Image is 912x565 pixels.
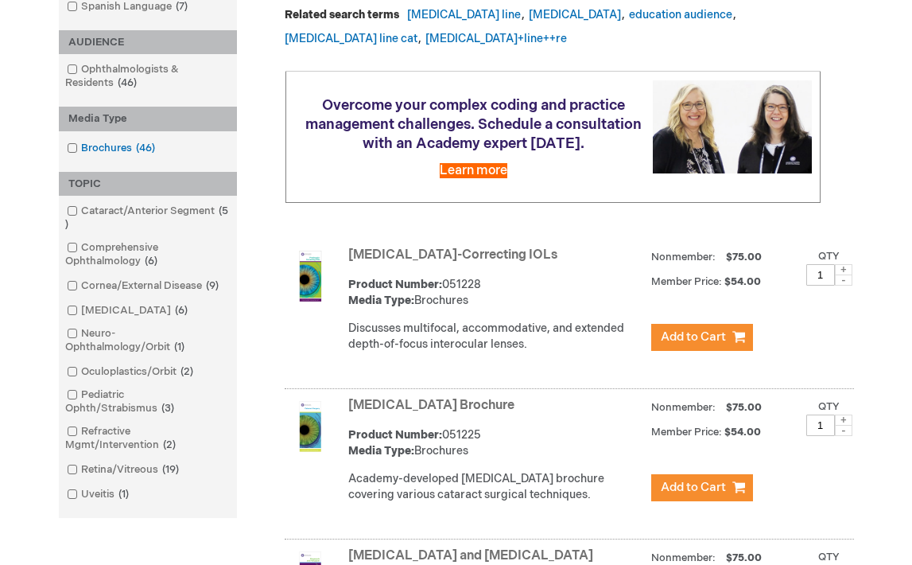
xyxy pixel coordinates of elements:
a: Neuro-Ophthalmology/Orbit1 [63,326,233,355]
a: Ophthalmologists & Residents46 [63,62,233,91]
span: 19 [158,463,183,476]
a: Retina/Vitreous19 [63,462,185,477]
div: 051228 Brochures [348,277,643,309]
button: Add to Cart [651,474,753,501]
span: $54.00 [724,275,763,288]
strong: Product Number: [348,428,442,442]
div: AUDIENCE [59,30,237,55]
span: 6 [171,304,192,317]
a: [MEDICAL_DATA]6 [63,303,194,318]
div: Media Type [59,107,237,131]
a: [MEDICAL_DATA]-Correcting IOLs [348,247,557,263]
input: Qty [806,264,835,286]
span: $75.00 [724,251,764,263]
input: Qty [806,415,835,436]
a: Refractive Mgmt/Intervention2 [63,424,233,453]
img: Schedule a consultation with an Academy expert today [653,80,812,173]
span: 3 [157,402,178,415]
a: [MEDICAL_DATA] line cat [285,32,417,45]
span: 5 [65,205,228,231]
a: [MEDICAL_DATA]+line++re [425,32,567,45]
button: Add to Cart [651,324,753,351]
span: Add to Cart [661,329,726,345]
label: Qty [818,400,840,413]
strong: Media Type: [348,444,414,458]
a: [MEDICAL_DATA] line [407,8,521,21]
a: Brochures46 [63,141,161,156]
a: [MEDICAL_DATA] Brochure [348,398,514,413]
div: Discusses multifocal, accommodative, and extended depth-of-focus interocular lenses. [348,321,643,353]
span: 1 [170,341,188,353]
img: Cataract Surgery Brochure [285,401,336,452]
label: Qty [818,250,840,263]
span: $54.00 [724,426,763,438]
a: Pediatric Ophth/Strabismus3 [63,388,233,416]
span: 2 [177,365,197,378]
div: TOPIC [59,172,237,197]
a: [MEDICAL_DATA] [529,8,621,21]
span: 9 [202,279,223,292]
strong: Product Number: [348,278,442,291]
span: 46 [132,142,159,154]
img: Presbyopia-Correcting IOLs [285,251,336,302]
span: 46 [114,76,141,89]
span: Add to Cart [661,480,726,495]
span: $75.00 [724,551,764,564]
span: 1 [114,488,133,501]
strong: Nonmember: [651,247,716,267]
a: Uveitis1 [63,487,135,502]
span: $75.00 [724,401,764,414]
strong: Nonmember: [651,398,716,418]
span: 2 [159,438,180,451]
div: 051225 Brochures [348,427,643,459]
span: 6 [141,255,161,267]
a: Oculoplastics/Orbit2 [63,364,200,380]
a: Comprehensive Ophthalmology6 [63,240,233,269]
a: Cornea/External Disease9 [63,279,225,294]
a: Cataract/Anterior Segment5 [63,204,233,232]
dt: Related search terms [285,7,399,23]
div: Academy-developed [MEDICAL_DATA] brochure covering various cataract surgical techniques. [348,471,643,503]
label: Qty [818,551,840,563]
a: education audience [629,8,732,21]
a: Learn more [440,163,507,178]
strong: Member Price: [651,275,722,288]
strong: Media Type: [348,294,414,307]
span: Overcome your complex coding and practice management challenges. Schedule a consultation with an ... [305,97,642,152]
strong: Member Price: [651,426,722,438]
